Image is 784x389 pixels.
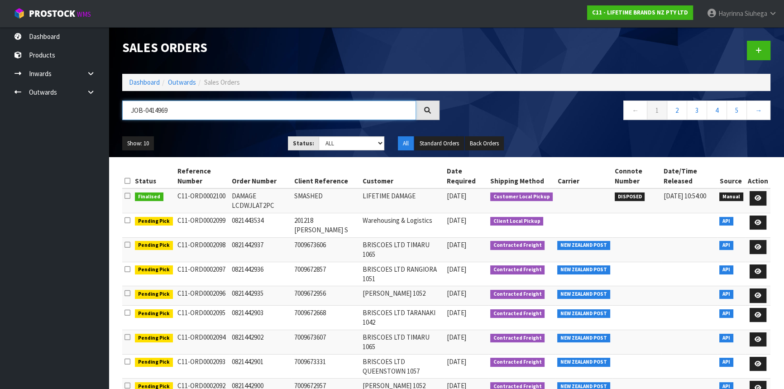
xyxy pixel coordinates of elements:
[647,101,667,120] a: 1
[292,262,360,286] td: 7009672857
[746,101,770,120] a: →
[175,262,229,286] td: C11-ORD0002097
[175,164,229,188] th: Reference Number
[447,357,466,366] span: [DATE]
[447,216,466,225] span: [DATE]
[718,9,743,18] span: Hayrinna
[490,358,545,367] span: Contracted Freight
[292,330,360,354] td: 7009673607
[229,330,292,354] td: 0821442902
[135,217,173,226] span: Pending Pick
[360,354,445,379] td: BRISCOES LTD QUEENSTOWN 1057
[175,237,229,262] td: C11-ORD0002098
[360,188,445,213] td: LIFETIME DAMAGE
[592,9,688,16] strong: C11 - LIFETIME BRANDS NZ PTY LTD
[623,101,647,120] a: ←
[129,78,160,86] a: Dashboard
[490,192,553,202] span: Customer Local Pickup
[557,265,610,274] span: NEW ZEALAND POST
[587,5,693,20] a: C11 - LIFETIME BRANDS NZ PTY LTD
[447,240,466,249] span: [DATE]
[612,164,661,188] th: Connote Number
[229,286,292,306] td: 0821442935
[490,217,544,226] span: Client Local Pickup
[490,334,545,343] span: Contracted Freight
[719,358,733,367] span: API
[447,333,466,341] span: [DATE]
[77,10,91,19] small: WMS
[719,192,743,202] span: Manual
[687,101,707,120] a: 3
[727,101,747,120] a: 5
[447,192,466,200] span: [DATE]
[719,265,733,274] span: API
[135,309,173,318] span: Pending Pick
[122,41,440,55] h1: Sales Orders
[168,78,196,86] a: Outwards
[135,358,173,367] span: Pending Pick
[360,305,445,330] td: BRISCOES LTD TARANAKI 1042
[229,354,292,379] td: 0821442901
[557,241,610,250] span: NEW ZEALAND POST
[135,241,173,250] span: Pending Pick
[292,354,360,379] td: 7009673331
[719,334,733,343] span: API
[204,78,240,86] span: Sales Orders
[490,265,545,274] span: Contracted Freight
[453,101,770,123] nav: Page navigation
[746,164,770,188] th: Action
[719,290,733,299] span: API
[175,305,229,330] td: C11-ORD0002095
[14,8,25,19] img: cube-alt.png
[175,213,229,237] td: C11-ORD0002099
[292,305,360,330] td: 7009672668
[229,305,292,330] td: 0821442903
[557,358,610,367] span: NEW ZEALAND POST
[719,217,733,226] span: API
[661,164,717,188] th: Date/Time Released
[555,164,612,188] th: Carrier
[292,188,360,213] td: SMASHED
[490,241,545,250] span: Contracted Freight
[229,164,292,188] th: Order Number
[135,334,173,343] span: Pending Pick
[229,262,292,286] td: 0821442936
[135,290,173,299] span: Pending Pick
[229,213,292,237] td: 0821443534
[360,330,445,354] td: BRISCOES LTD TIMARU 1065
[490,290,545,299] span: Contracted Freight
[360,213,445,237] td: Warehousing & Logistics
[667,101,687,120] a: 2
[557,290,610,299] span: NEW ZEALAND POST
[360,262,445,286] td: BRISCOES LTD RANGIORA 1051
[29,8,75,19] span: ProStock
[717,164,746,188] th: Source
[122,101,416,120] input: Search sales orders
[707,101,727,120] a: 4
[122,136,154,151] button: Show: 10
[292,286,360,306] td: 7009672956
[447,265,466,274] span: [DATE]
[360,286,445,306] td: [PERSON_NAME] 1052
[490,309,545,318] span: Contracted Freight
[719,241,733,250] span: API
[360,237,445,262] td: BRISCOES LTD TIMARU 1065
[745,9,767,18] span: Siuhega
[175,188,229,213] td: C11-ORD0002100
[488,164,555,188] th: Shipping Method
[719,309,733,318] span: API
[447,289,466,298] span: [DATE]
[133,164,175,188] th: Status
[615,192,645,202] span: DISPOSED
[664,192,706,200] span: [DATE] 10:54:00
[465,136,504,151] button: Back Orders
[445,164,488,188] th: Date Required
[557,309,610,318] span: NEW ZEALAND POST
[415,136,464,151] button: Standard Orders
[360,164,445,188] th: Customer
[398,136,414,151] button: All
[175,330,229,354] td: C11-ORD0002094
[229,188,292,213] td: DAMAGE LCDWJLAT2PC
[447,308,466,317] span: [DATE]
[292,164,360,188] th: Client Reference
